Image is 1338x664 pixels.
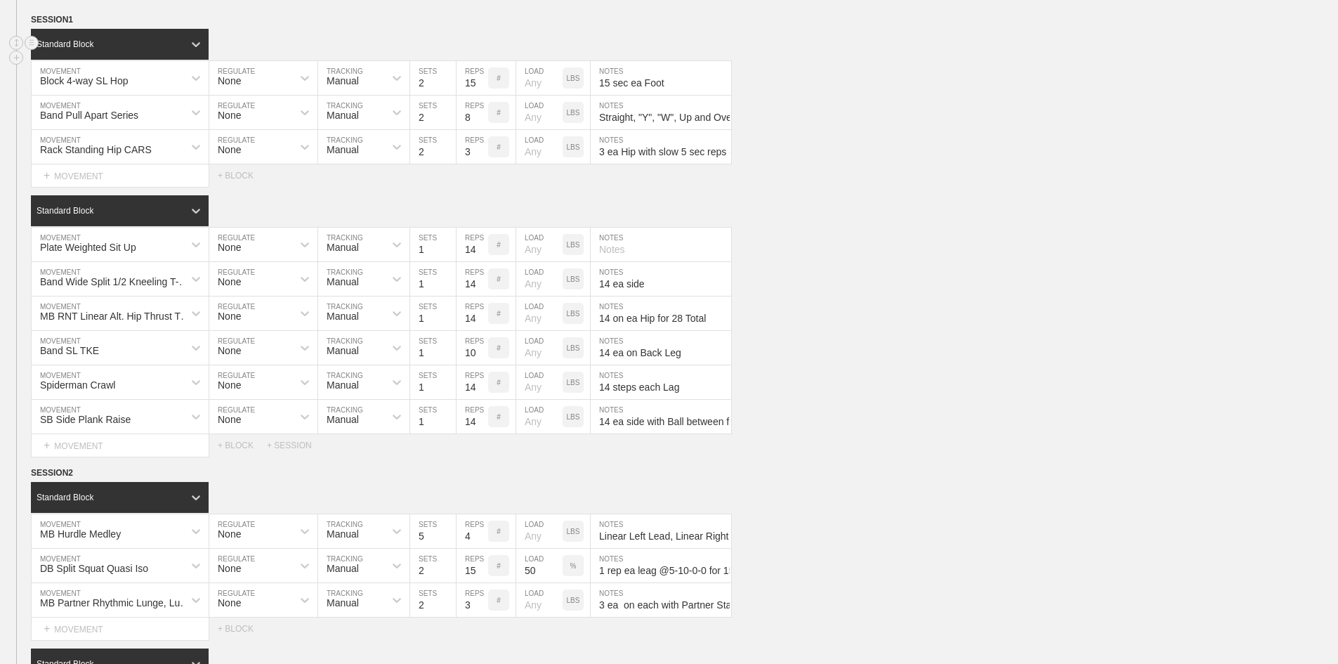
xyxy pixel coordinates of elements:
div: MOVEMENT [31,434,209,457]
div: None [218,345,241,356]
div: MOVEMENT [31,164,209,188]
div: Band SL TKE [40,345,99,356]
input: Notes [591,130,731,164]
p: # [497,74,501,82]
div: Standard Block [37,206,93,216]
div: Manual [327,563,359,574]
input: Any [516,297,563,330]
div: Manual [327,414,359,425]
div: Rack Standing Hip CARS [40,144,152,155]
p: LBS [567,413,580,421]
p: # [497,109,501,117]
input: Notes [591,228,731,261]
div: Manual [327,75,359,86]
span: SESSION 2 [31,468,73,478]
div: None [218,414,241,425]
div: Band Wide Split 1/2 Kneeling T-Spine Row [40,276,192,287]
input: Notes [591,400,731,434]
div: Manual [327,110,359,121]
input: Any [516,96,563,129]
p: LBS [567,74,580,82]
input: Notes [591,549,731,582]
input: Notes [591,365,731,399]
input: Notes [591,96,731,129]
p: # [497,143,501,151]
p: LBS [567,344,580,352]
p: # [497,275,501,283]
div: None [218,528,241,540]
div: Plate Weighted Sit Up [40,242,136,253]
div: Manual [327,144,359,155]
p: LBS [567,597,580,604]
div: Manual [327,345,359,356]
div: MB Partner Rhythmic Lunge, Lunge, Squat [40,597,192,608]
div: SB Side Plank Raise [40,414,131,425]
input: Any [516,514,563,548]
p: LBS [567,241,580,249]
p: LBS [567,109,580,117]
input: Notes [591,297,731,330]
div: Band Pull Apart Series [40,110,138,121]
input: Any [516,61,563,95]
div: Manual [327,597,359,608]
input: Any [516,400,563,434]
div: Manual [327,528,359,540]
input: Notes [591,331,731,365]
input: Any [516,130,563,164]
p: # [497,241,501,249]
div: None [218,597,241,608]
p: # [497,413,501,421]
div: + BLOCK [218,624,267,634]
div: Manual [327,379,359,391]
div: Manual [327,276,359,287]
p: # [497,344,501,352]
input: Any [516,365,563,399]
input: Any [516,331,563,365]
div: None [218,144,241,155]
input: Notes [591,61,731,95]
div: + SESSION [267,441,323,450]
div: Manual [327,242,359,253]
div: None [218,311,241,322]
input: Any [516,549,563,582]
p: LBS [567,310,580,318]
div: MB Hurdle Medley [40,528,121,540]
input: Notes [591,262,731,296]
div: None [218,563,241,574]
input: Notes [591,583,731,617]
div: + BLOCK [218,171,267,181]
div: Standard Block [37,39,93,49]
div: MB RNT Linear Alt. Hip Thrust Throw [40,311,192,322]
input: Any [516,262,563,296]
p: # [497,528,501,535]
p: LBS [567,275,580,283]
div: Block 4-way SL Hop [40,75,129,86]
div: None [218,75,241,86]
div: DB Split Squat Quasi Iso [40,563,148,574]
div: None [218,276,241,287]
div: None [218,379,241,391]
p: # [497,597,501,604]
p: LBS [567,528,580,535]
span: + [44,439,50,451]
div: None [218,110,241,121]
p: % [570,562,577,570]
div: MOVEMENT [31,618,209,641]
div: Manual [327,311,359,322]
div: Standard Block [37,493,93,502]
p: LBS [567,143,580,151]
p: # [497,379,501,386]
p: LBS [567,379,580,386]
p: # [497,310,501,318]
input: Notes [591,514,731,548]
input: Any [516,583,563,617]
input: Any [516,228,563,261]
div: + BLOCK [218,441,267,450]
span: + [44,623,50,634]
span: SESSION 1 [31,15,73,25]
p: # [497,562,501,570]
iframe: Chat Widget [1268,597,1338,664]
div: None [218,242,241,253]
span: + [44,169,50,181]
